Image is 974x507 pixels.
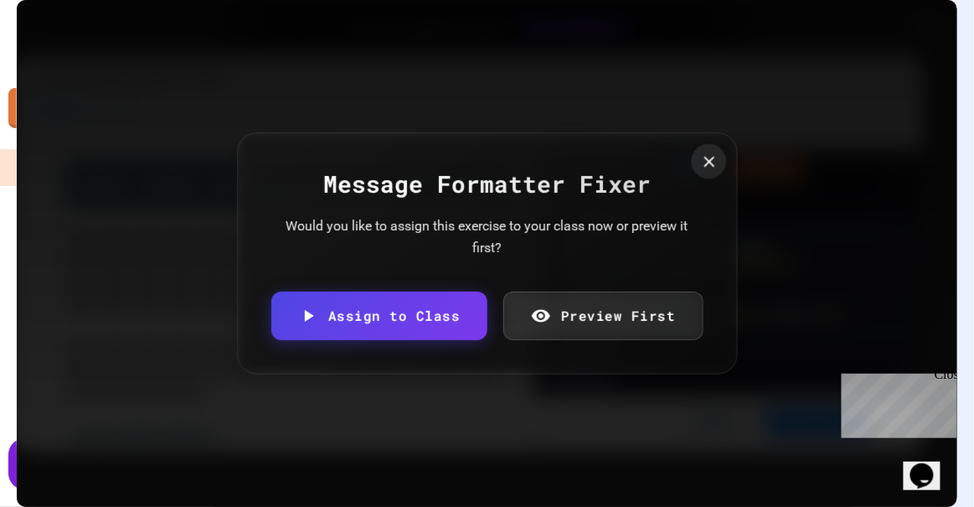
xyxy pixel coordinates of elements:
a: Preview First [503,292,703,340]
div: Message Formatter Fixer [271,167,703,202]
iframe: chat widget [904,440,957,490]
a: Assign to Class [271,292,487,340]
div: Would you like to assign this exercise to your class now or preview it first? [286,215,688,258]
iframe: chat widget [835,367,957,438]
div: Chat with us now!Close [7,7,116,106]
